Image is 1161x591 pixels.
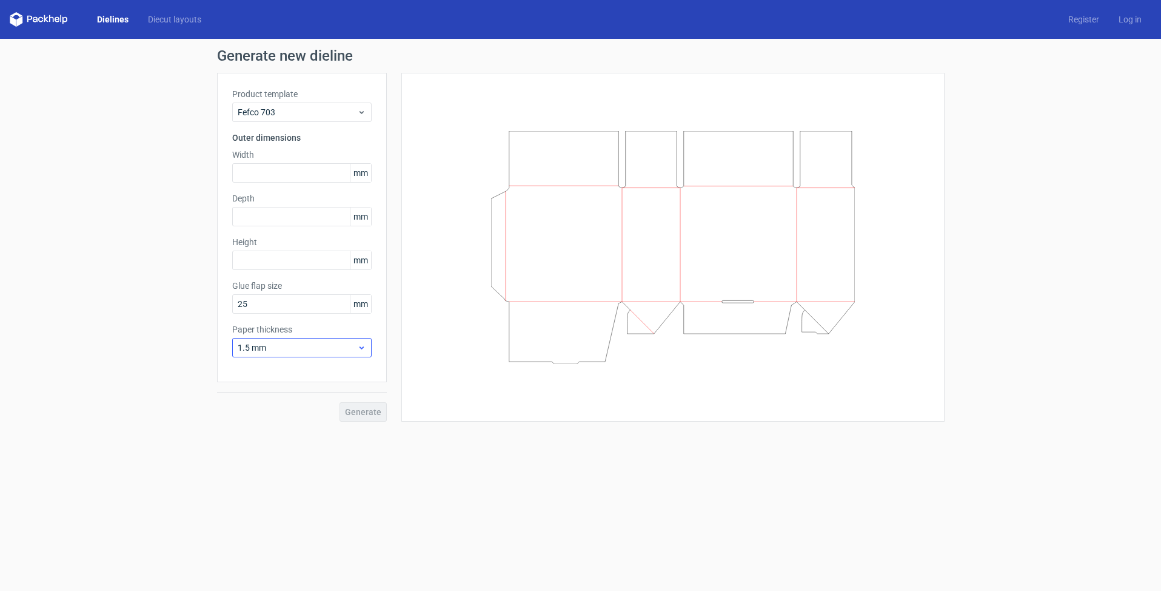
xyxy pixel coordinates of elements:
span: mm [350,251,371,269]
label: Height [232,236,372,248]
label: Width [232,149,372,161]
span: mm [350,295,371,313]
label: Depth [232,192,372,204]
label: Paper thickness [232,323,372,336]
h1: Generate new dieline [217,49,945,63]
label: Glue flap size [232,280,372,292]
a: Diecut layouts [138,13,211,25]
span: mm [350,208,371,226]
a: Dielines [87,13,138,25]
a: Log in [1109,13,1151,25]
span: Fefco 703 [238,106,357,118]
label: Product template [232,88,372,100]
a: Register [1059,13,1109,25]
span: 1.5 mm [238,342,357,354]
span: mm [350,164,371,182]
h3: Outer dimensions [232,132,372,144]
